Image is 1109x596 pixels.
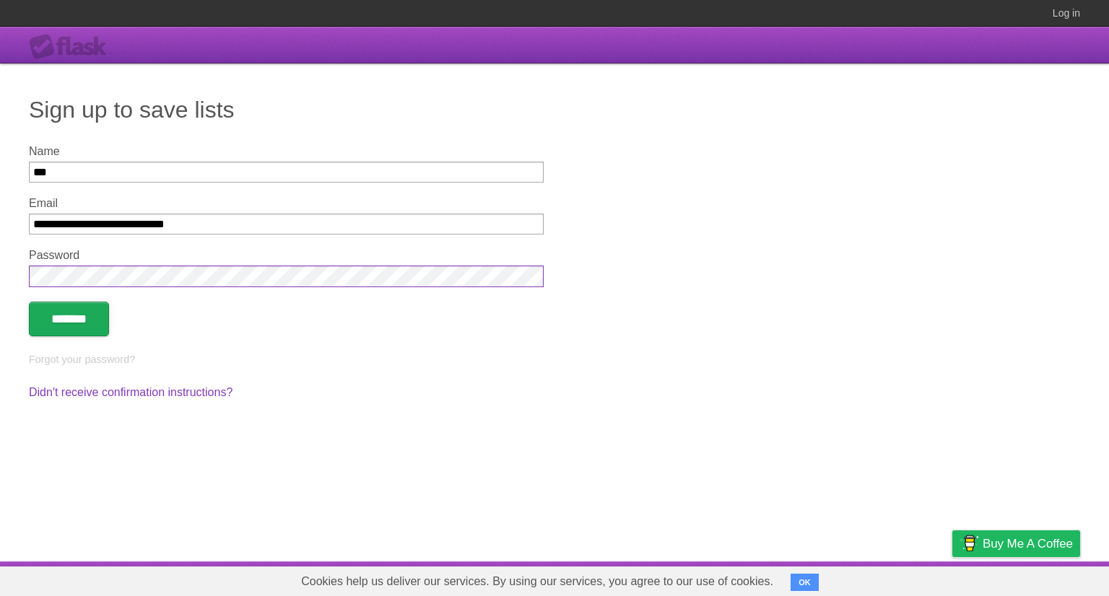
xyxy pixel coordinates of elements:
a: Buy me a coffee [952,530,1080,557]
span: Buy me a coffee [983,531,1073,556]
a: Terms [884,565,916,592]
a: About [760,565,791,592]
label: Email [29,197,544,210]
a: Suggest a feature [989,565,1080,592]
label: Password [29,249,544,262]
a: Forgot your password? [29,354,135,365]
a: Developers [808,565,866,592]
button: OK [791,574,819,591]
h1: Sign up to save lists [29,92,1080,127]
a: Didn't receive confirmation instructions? [29,386,232,398]
div: Flask [29,34,116,60]
span: Cookies help us deliver our services. By using our services, you agree to our use of cookies. [287,567,788,596]
label: Name [29,145,544,158]
a: Privacy [934,565,971,592]
img: Buy me a coffee [960,531,979,556]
